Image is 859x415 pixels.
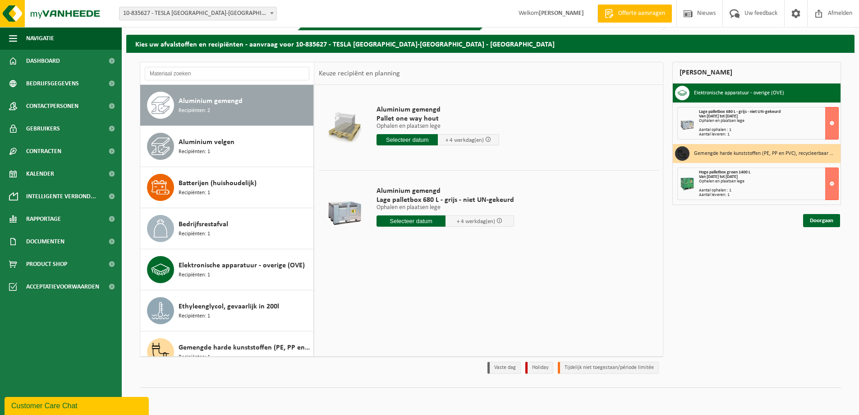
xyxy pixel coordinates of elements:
span: Rapportage [26,208,61,230]
span: + 4 werkdag(en) [446,137,484,143]
div: Ophalen en plaatsen lege [699,179,838,184]
span: Recipiënten: 2 [179,107,210,115]
span: Pallet one way hout [377,114,499,123]
span: Contactpersonen [26,95,78,117]
span: Lage palletbox 680 L - grijs - niet UN-gekeurd [377,196,514,205]
span: Bedrijfsrestafval [179,219,228,230]
span: + 4 werkdag(en) [457,219,495,224]
p: Ophalen en plaatsen lege [377,123,499,130]
iframe: chat widget [5,395,151,415]
div: Aantal leveren: 1 [699,193,838,197]
h3: Gemengde harde kunststoffen (PE, PP en PVC), recycleerbaar (industrieel) [694,146,834,161]
div: Keuze recipiënt en planning [314,62,404,85]
span: Aluminium gemengd [377,105,499,114]
button: Aluminium gemengd Recipiënten: 2 [140,85,314,126]
strong: Van [DATE] tot [DATE] [699,174,738,179]
span: Hoge palletbox groen 1400 L [699,170,750,175]
span: Ethyleenglycol, gevaarlijk in 200l [179,301,279,312]
span: Elektronische apparatuur - overige (OVE) [179,260,305,271]
strong: [PERSON_NAME] [539,10,584,17]
div: Aantal ophalen : 1 [699,188,838,193]
span: Offerte aanvragen [616,9,667,18]
span: Aluminium gemengd [377,187,514,196]
span: Recipiënten: 1 [179,353,210,362]
p: Ophalen en plaatsen lege [377,205,514,211]
div: Aantal leveren: 1 [699,132,838,137]
a: Offerte aanvragen [597,5,672,23]
span: Aluminium velgen [179,137,234,148]
span: Recipiënten: 1 [179,148,210,156]
h3: Elektronische apparatuur - overige (OVE) [694,86,784,100]
span: Recipiënten: 1 [179,230,210,238]
div: [PERSON_NAME] [672,62,841,84]
button: Batterijen (huishoudelijk) Recipiënten: 1 [140,167,314,208]
span: 10-835627 - TESLA BELGIUM-ANTWERPEN - AARTSELAAR [119,7,277,20]
span: Recipiënten: 1 [179,189,210,197]
span: Gebruikers [26,117,60,140]
span: Kalender [26,163,54,185]
li: Vaste dag [487,362,521,374]
strong: Van [DATE] tot [DATE] [699,114,738,119]
button: Gemengde harde kunststoffen (PE, PP en PVC), recycleerbaar (industrieel) Recipiënten: 1 [140,331,314,373]
span: Aluminium gemengd [179,96,243,107]
span: Intelligente verbond... [26,185,96,208]
input: Selecteer datum [377,134,438,145]
div: Ophalen en plaatsen lege [699,119,838,123]
input: Materiaal zoeken [145,67,309,80]
a: Doorgaan [803,214,840,227]
span: Recipiënten: 1 [179,271,210,280]
span: Contracten [26,140,61,163]
button: Ethyleenglycol, gevaarlijk in 200l Recipiënten: 1 [140,290,314,331]
span: Recipiënten: 1 [179,312,210,321]
span: Dashboard [26,50,60,72]
span: Acceptatievoorwaarden [26,275,99,298]
span: 10-835627 - TESLA BELGIUM-ANTWERPEN - AARTSELAAR [119,7,276,20]
input: Selecteer datum [377,215,446,227]
li: Tijdelijk niet toegestaan/période limitée [558,362,659,374]
button: Elektronische apparatuur - overige (OVE) Recipiënten: 1 [140,249,314,290]
span: Navigatie [26,27,54,50]
div: Aantal ophalen : 1 [699,128,838,132]
span: Batterijen (huishoudelijk) [179,178,257,189]
span: Gemengde harde kunststoffen (PE, PP en PVC), recycleerbaar (industrieel) [179,342,311,353]
li: Holiday [525,362,553,374]
button: Bedrijfsrestafval Recipiënten: 1 [140,208,314,249]
button: Aluminium velgen Recipiënten: 1 [140,126,314,167]
span: Documenten [26,230,64,253]
span: Product Shop [26,253,67,275]
h2: Kies uw afvalstoffen en recipiënten - aanvraag voor 10-835627 - TESLA [GEOGRAPHIC_DATA]-[GEOGRAPH... [126,35,854,52]
span: Lage palletbox 680 L - grijs - niet UN-gekeurd [699,109,781,114]
span: Bedrijfsgegevens [26,72,79,95]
